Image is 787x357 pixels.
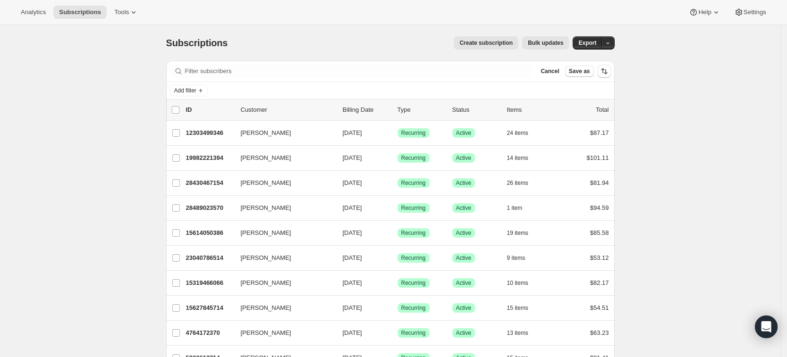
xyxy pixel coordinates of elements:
span: $82.17 [590,279,609,286]
p: 23040786514 [186,253,233,263]
span: [DATE] [343,254,362,261]
span: 14 items [507,154,528,162]
div: IDCustomerBilling DateTypeStatusItemsTotal [186,105,609,115]
span: [PERSON_NAME] [241,328,291,338]
button: Tools [109,6,144,19]
div: Type [398,105,445,115]
span: 19 items [507,229,528,237]
p: 12303499346 [186,128,233,138]
button: 24 items [507,126,539,140]
span: Recurring [401,279,426,287]
div: 15319466066[PERSON_NAME][DATE]SuccessRecurringSuccessActive10 items$82.17 [186,276,609,290]
button: [PERSON_NAME] [235,200,330,216]
button: 26 items [507,176,539,190]
span: Recurring [401,254,426,262]
button: 1 item [507,201,533,215]
span: Active [456,254,472,262]
p: Customer [241,105,335,115]
button: Save as [565,66,594,77]
p: Status [452,105,499,115]
button: [PERSON_NAME] [235,250,330,266]
span: Settings [744,8,766,16]
button: [PERSON_NAME] [235,300,330,315]
span: Recurring [401,154,426,162]
span: [PERSON_NAME] [241,278,291,288]
span: Create subscription [459,39,513,47]
span: [DATE] [343,304,362,311]
p: ID [186,105,233,115]
span: [DATE] [343,129,362,136]
span: 15 items [507,304,528,312]
p: Total [596,105,609,115]
button: Bulk updates [522,36,569,50]
p: 28430467154 [186,178,233,188]
button: Cancel [537,66,563,77]
div: Open Intercom Messenger [755,315,778,338]
div: 12303499346[PERSON_NAME][DATE]SuccessRecurringSuccessActive24 items$87.17 [186,126,609,140]
span: $87.17 [590,129,609,136]
button: Analytics [15,6,51,19]
span: Bulk updates [528,39,563,47]
button: 10 items [507,276,539,290]
div: Items [507,105,554,115]
span: Subscriptions [59,8,101,16]
span: 10 items [507,279,528,287]
span: [DATE] [343,229,362,236]
span: Recurring [401,204,426,212]
span: [DATE] [343,154,362,161]
span: Recurring [401,229,426,237]
button: 19 items [507,226,539,240]
button: Settings [728,6,772,19]
span: [PERSON_NAME] [241,253,291,263]
div: 15614050386[PERSON_NAME][DATE]SuccessRecurringSuccessActive19 items$85.58 [186,226,609,240]
span: [DATE] [343,179,362,186]
input: Filter subscribers [185,65,532,78]
span: Active [456,129,472,137]
span: 9 items [507,254,525,262]
div: 4764172370[PERSON_NAME][DATE]SuccessRecurringSuccessActive13 items$63.23 [186,326,609,340]
span: [PERSON_NAME] [241,128,291,138]
p: 15319466066 [186,278,233,288]
span: $94.59 [590,204,609,211]
span: Active [456,304,472,312]
span: Help [698,8,711,16]
button: [PERSON_NAME] [235,225,330,241]
span: Active [456,204,472,212]
span: $54.51 [590,304,609,311]
span: Subscriptions [166,38,228,48]
span: $53.12 [590,254,609,261]
p: 19982221394 [186,153,233,163]
span: Active [456,279,472,287]
button: Add filter [170,85,208,96]
span: Recurring [401,129,426,137]
button: 9 items [507,251,536,265]
button: [PERSON_NAME] [235,125,330,141]
span: $85.58 [590,229,609,236]
span: [PERSON_NAME] [241,203,291,213]
button: 14 items [507,151,539,165]
span: 24 items [507,129,528,137]
span: Recurring [401,179,426,187]
p: 15627845714 [186,303,233,313]
span: Active [456,179,472,187]
span: [DATE] [343,279,362,286]
div: 19982221394[PERSON_NAME][DATE]SuccessRecurringSuccessActive14 items$101.11 [186,151,609,165]
button: [PERSON_NAME] [235,175,330,191]
span: 1 item [507,204,523,212]
div: 28430467154[PERSON_NAME][DATE]SuccessRecurringSuccessActive26 items$81.94 [186,176,609,190]
span: Recurring [401,304,426,312]
button: [PERSON_NAME] [235,150,330,166]
p: Billing Date [343,105,390,115]
button: 15 items [507,301,539,315]
span: $101.11 [587,154,609,161]
span: Recurring [401,329,426,337]
span: $81.94 [590,179,609,186]
p: 4764172370 [186,328,233,338]
span: [PERSON_NAME] [241,178,291,188]
div: 15627845714[PERSON_NAME][DATE]SuccessRecurringSuccessActive15 items$54.51 [186,301,609,315]
span: Cancel [541,67,559,75]
span: Active [456,229,472,237]
span: [PERSON_NAME] [241,228,291,238]
p: 15614050386 [186,228,233,238]
span: $63.23 [590,329,609,336]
